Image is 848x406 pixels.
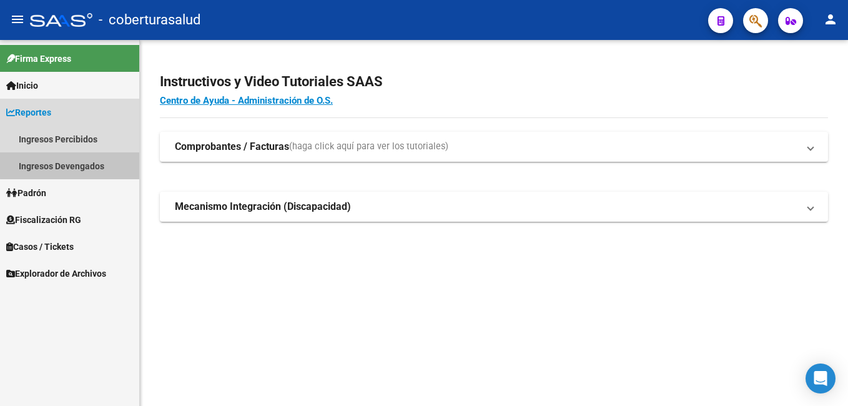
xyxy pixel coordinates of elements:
mat-expansion-panel-header: Comprobantes / Facturas(haga click aquí para ver los tutoriales) [160,132,828,162]
span: Inicio [6,79,38,92]
mat-expansion-panel-header: Mecanismo Integración (Discapacidad) [160,192,828,222]
strong: Comprobantes / Facturas [175,140,289,154]
span: Reportes [6,106,51,119]
span: Explorador de Archivos [6,267,106,280]
strong: Mecanismo Integración (Discapacidad) [175,200,351,214]
span: (haga click aquí para ver los tutoriales) [289,140,448,154]
h2: Instructivos y Video Tutoriales SAAS [160,70,828,94]
span: - coberturasalud [99,6,200,34]
span: Firma Express [6,52,71,66]
span: Fiscalización RG [6,213,81,227]
a: Centro de Ayuda - Administración de O.S. [160,95,333,106]
span: Padrón [6,186,46,200]
mat-icon: menu [10,12,25,27]
div: Open Intercom Messenger [806,364,836,394]
span: Casos / Tickets [6,240,74,254]
mat-icon: person [823,12,838,27]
